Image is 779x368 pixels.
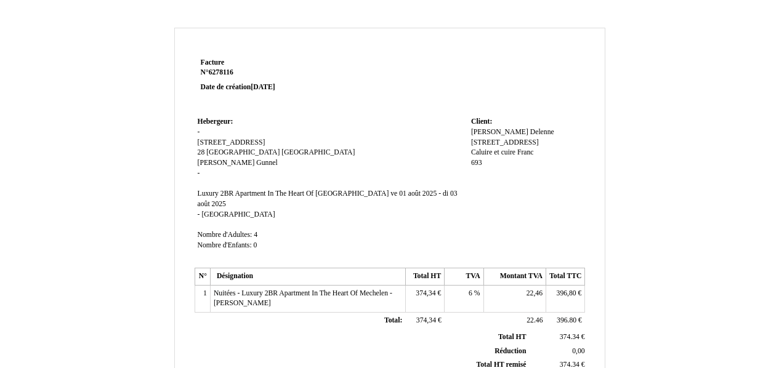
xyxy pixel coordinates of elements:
span: [STREET_ADDRESS] [198,138,265,146]
span: [GEOGRAPHIC_DATA] [281,148,355,156]
span: [GEOGRAPHIC_DATA] [206,148,280,156]
span: [GEOGRAPHIC_DATA] [201,210,275,218]
th: Total HT [405,268,444,286]
td: € [528,330,587,344]
span: [DATE] [251,83,275,91]
span: 374,34 [416,316,436,324]
th: Désignation [210,268,405,286]
span: 6 [469,289,472,297]
span: Facture [201,58,225,66]
th: Montant TVA [483,268,546,286]
span: Réduction [494,347,526,355]
span: 396.80 [557,316,576,324]
span: 4 [254,231,257,239]
span: Total: [384,316,402,324]
span: Caluire et cuire [471,148,515,156]
th: Total TTC [546,268,585,286]
span: 396,80 [557,289,576,297]
span: 0,00 [572,347,584,355]
span: 374.34 [560,333,579,341]
span: Nombre d'Enfants: [198,241,252,249]
span: 22,46 [527,289,543,297]
span: - [198,210,200,218]
span: [STREET_ADDRESS] [471,138,539,146]
td: 1 [195,285,210,312]
strong: N° [201,68,348,78]
td: € [546,285,585,312]
span: Delenne [530,128,554,136]
span: [PERSON_NAME] [471,128,528,136]
span: [PERSON_NAME] [198,159,255,167]
span: 28 [198,148,205,156]
strong: Date de création [201,83,275,91]
span: Total HT [498,333,526,341]
td: € [405,285,444,312]
th: TVA [445,268,483,286]
span: Gunnel [256,159,277,167]
span: 22.46 [527,316,543,324]
span: Client: [471,118,492,126]
span: Hebergeur: [198,118,233,126]
span: - [198,128,200,136]
th: N° [195,268,210,286]
span: Franc [517,148,534,156]
span: 693 [471,159,482,167]
span: Nombre d'Adultes: [198,231,252,239]
span: - [198,169,200,177]
span: Luxury 2BR Apartment In The Heart Of [GEOGRAPHIC_DATA] [198,190,389,198]
td: € [546,313,585,330]
span: 0 [254,241,257,249]
span: Nuitées - Luxury 2BR Apartment In The Heart Of Mechelen - [PERSON_NAME] [214,289,392,308]
span: 374,34 [416,289,435,297]
span: ve 01 août 2025 - di 03 août 2025 [198,190,458,208]
span: 6278116 [209,68,233,76]
iframe: LiveChat chat widget [727,316,779,368]
td: € [405,313,444,330]
td: % [445,285,483,312]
